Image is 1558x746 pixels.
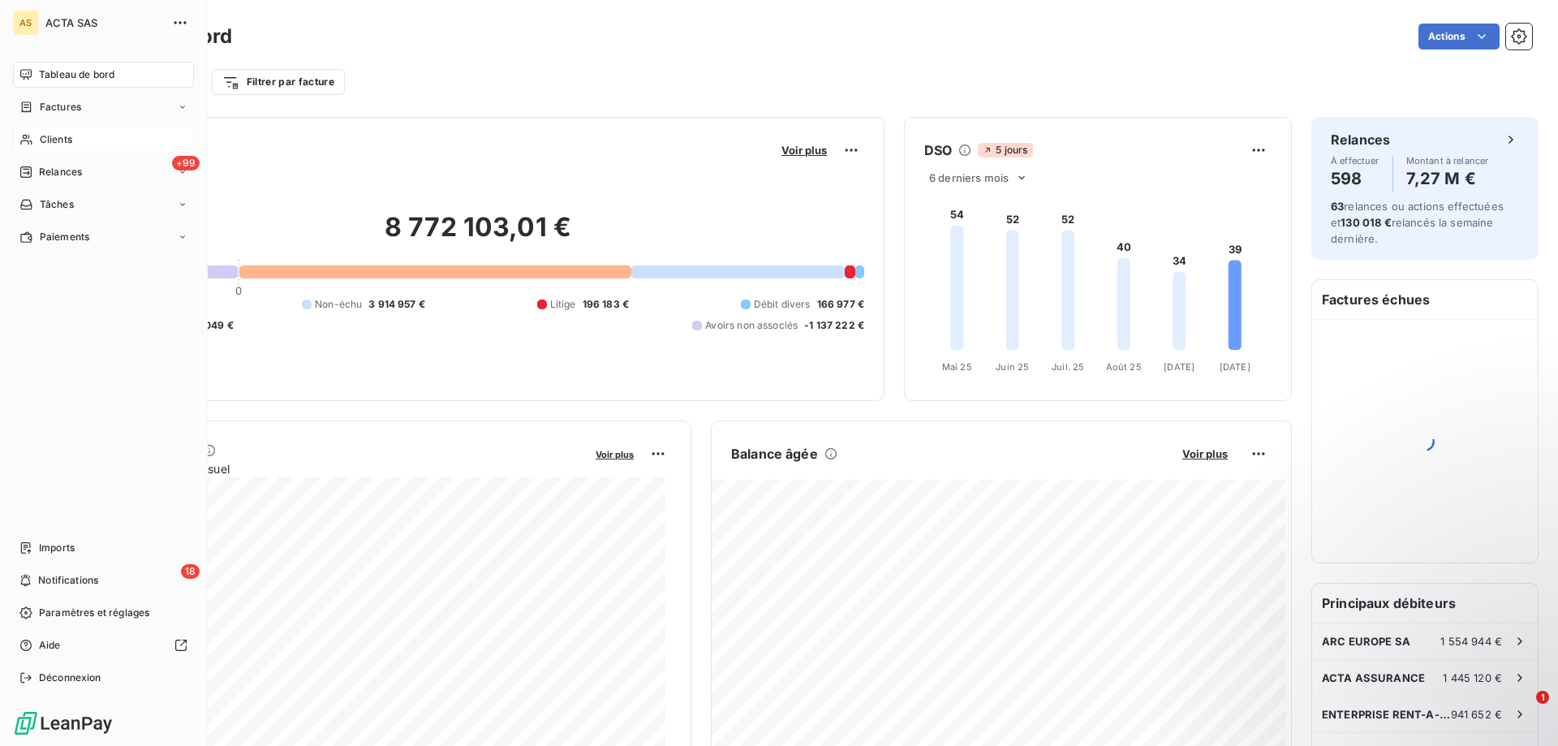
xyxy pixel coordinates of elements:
[1331,156,1379,166] span: À effectuer
[1418,24,1500,50] button: Actions
[212,69,345,95] button: Filtrer par facture
[1406,156,1489,166] span: Montant à relancer
[583,297,629,312] span: 196 183 €
[550,297,576,312] span: Litige
[1177,446,1233,461] button: Voir plus
[315,297,362,312] span: Non-échu
[40,132,72,147] span: Clients
[39,606,149,620] span: Paramètres et réglages
[172,156,200,170] span: +99
[39,671,101,685] span: Déconnexion
[45,16,162,29] span: ACTA SAS
[368,297,425,312] span: 3 914 957 €
[978,143,1032,157] span: 5 jours
[929,171,1009,184] span: 6 derniers mois
[1220,361,1250,373] tspan: [DATE]
[38,573,98,588] span: Notifications
[781,144,827,157] span: Voir plus
[1164,361,1194,373] tspan: [DATE]
[1536,691,1549,704] span: 1
[40,100,81,114] span: Factures
[13,10,39,36] div: AS
[1312,280,1538,319] h6: Factures échues
[591,446,639,461] button: Voir plus
[92,460,584,477] span: Chiffre d'affaires mensuel
[1341,216,1391,229] span: 130 018 €
[92,211,864,260] h2: 8 772 103,01 €
[1331,200,1344,213] span: 63
[1233,589,1558,702] iframe: Intercom notifications message
[1182,447,1228,460] span: Voir plus
[754,297,811,312] span: Débit divers
[777,143,832,157] button: Voir plus
[1331,130,1390,149] h6: Relances
[705,318,798,333] span: Avoirs non associés
[181,564,200,579] span: 18
[1052,361,1084,373] tspan: Juil. 25
[1331,200,1504,245] span: relances ou actions effectuées et relancés la semaine dernière.
[40,197,74,212] span: Tâches
[13,632,194,658] a: Aide
[804,318,864,333] span: -1 137 222 €
[1503,691,1542,730] iframe: Intercom live chat
[1406,166,1489,192] h4: 7,27 M €
[996,361,1029,373] tspan: Juin 25
[13,710,114,736] img: Logo LeanPay
[1322,708,1451,721] span: ENTERPRISE RENT-A-CAR - CITER SA
[817,297,864,312] span: 166 977 €
[731,444,818,464] h6: Balance âgée
[924,140,952,160] h6: DSO
[1312,584,1538,623] h6: Principaux débiteurs
[1106,361,1142,373] tspan: Août 25
[39,638,61,653] span: Aide
[942,361,972,373] tspan: Mai 25
[39,541,75,555] span: Imports
[1331,166,1379,192] h4: 598
[1451,708,1502,721] span: 941 652 €
[40,230,89,244] span: Paiements
[235,284,242,297] span: 0
[596,449,634,460] span: Voir plus
[39,165,82,179] span: Relances
[39,67,114,82] span: Tableau de bord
